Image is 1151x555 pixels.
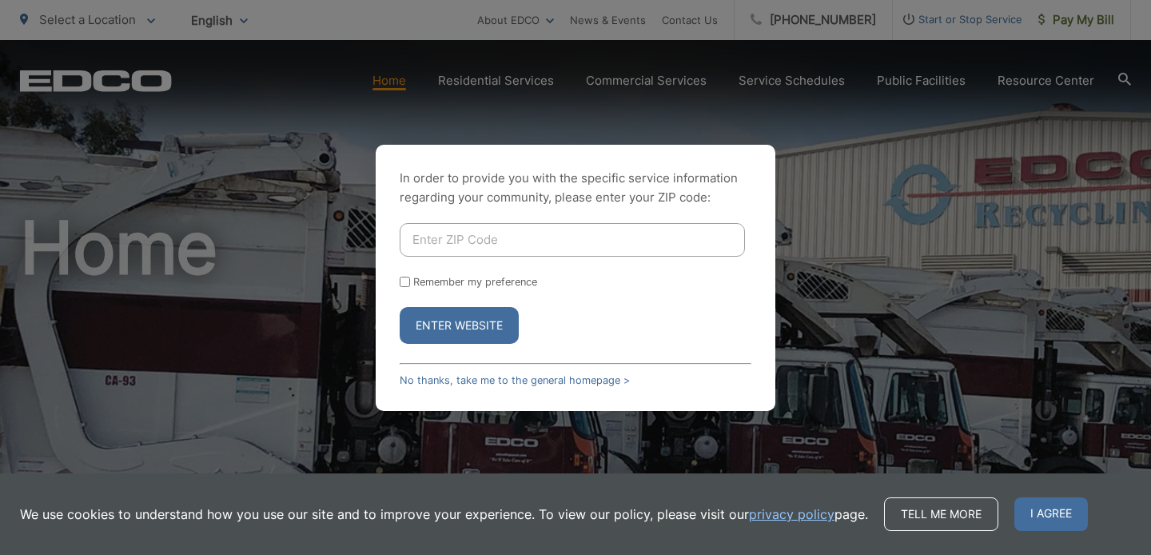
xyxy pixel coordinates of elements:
[400,307,519,344] button: Enter Website
[400,169,751,207] p: In order to provide you with the specific service information regarding your community, please en...
[749,505,834,524] a: privacy policy
[400,223,745,257] input: Enter ZIP Code
[413,276,537,288] label: Remember my preference
[884,497,998,531] a: Tell me more
[1014,497,1088,531] span: I agree
[20,505,868,524] p: We use cookies to understand how you use our site and to improve your experience. To view our pol...
[400,374,630,386] a: No thanks, take me to the general homepage >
